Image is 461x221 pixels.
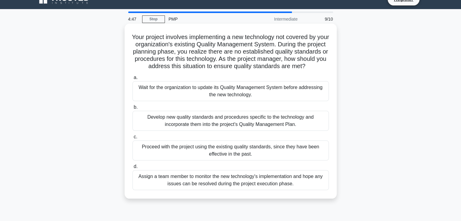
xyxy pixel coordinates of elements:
h5: Your project involves implementing a new technology not covered by your organization's existing Q... [132,33,329,70]
span: b. [134,104,138,110]
div: Assign a team member to monitor the new technology's implementation and hope any issues can be re... [132,170,329,190]
div: 4:47 [125,13,142,25]
span: c. [134,134,137,139]
div: PMP [165,13,248,25]
div: Proceed with the project using the existing quality standards, since they have been effective in ... [132,140,329,160]
span: d. [134,164,138,169]
a: Stop [142,15,165,23]
div: 9/10 [301,13,337,25]
div: Intermediate [248,13,301,25]
div: Wait for the organization to update its Quality Management System before addressing the new techn... [132,81,329,101]
div: Develop new quality standards and procedures specific to the technology and incorporate them into... [132,111,329,131]
span: a. [134,75,138,80]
